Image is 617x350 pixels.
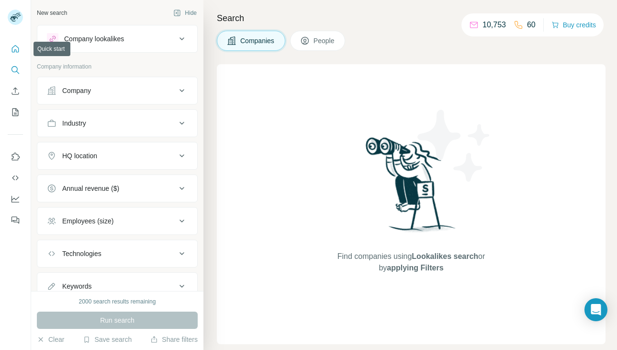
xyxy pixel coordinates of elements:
button: Company [37,79,197,102]
span: applying Filters [387,264,443,272]
button: Search [8,61,23,79]
span: Companies [240,36,275,46]
button: My lists [8,104,23,121]
button: Quick start [8,40,23,58]
button: Share filters [150,335,198,344]
button: Buy credits [551,18,596,32]
div: Employees (size) [62,216,113,226]
img: Surfe Illustration - Stars [411,103,497,189]
button: HQ location [37,144,197,167]
p: Company information [37,62,198,71]
span: Lookalikes search [412,252,478,260]
p: 10,753 [482,19,506,31]
div: Open Intercom Messenger [584,298,607,321]
button: Hide [167,6,203,20]
div: New search [37,9,67,17]
div: Annual revenue ($) [62,184,119,193]
button: Feedback [8,211,23,229]
div: Keywords [62,281,91,291]
div: Technologies [62,249,101,258]
div: Company [62,86,91,95]
div: HQ location [62,151,97,161]
button: Clear [37,335,64,344]
button: Employees (size) [37,210,197,233]
button: Annual revenue ($) [37,177,197,200]
p: 60 [527,19,536,31]
div: Company lookalikes [64,34,124,44]
button: Industry [37,112,197,135]
button: Use Surfe on LinkedIn [8,148,23,165]
button: Use Surfe API [8,169,23,187]
button: Enrich CSV [8,82,23,100]
div: 2000 search results remaining [79,297,156,306]
button: Save search [83,335,132,344]
button: Technologies [37,242,197,265]
button: Dashboard [8,190,23,208]
span: People [314,36,336,46]
button: Company lookalikes [37,27,197,50]
span: Find companies using or by [335,251,488,274]
div: Industry [62,118,86,128]
button: Keywords [37,275,197,298]
h4: Search [217,12,606,25]
img: Surfe Illustration - Woman searching with binoculars [361,135,461,242]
